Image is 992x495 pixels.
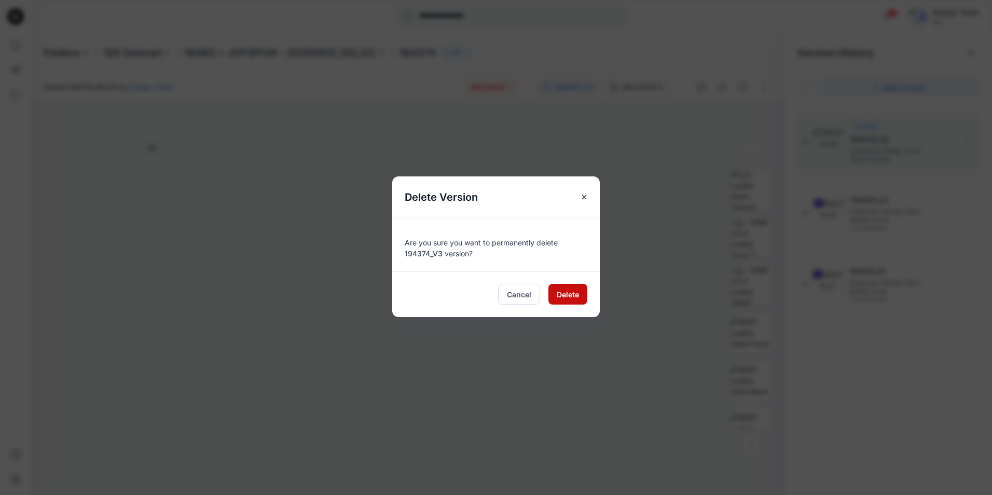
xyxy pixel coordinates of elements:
[392,176,490,218] h5: Delete Version
[498,284,540,305] button: Cancel
[507,289,531,300] span: Cancel
[557,289,579,300] span: Delete
[575,188,594,207] button: Close
[405,231,587,259] div: Are you sure you want to permanently delete version?
[405,249,443,258] span: 194374_V3
[548,284,587,305] button: Delete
